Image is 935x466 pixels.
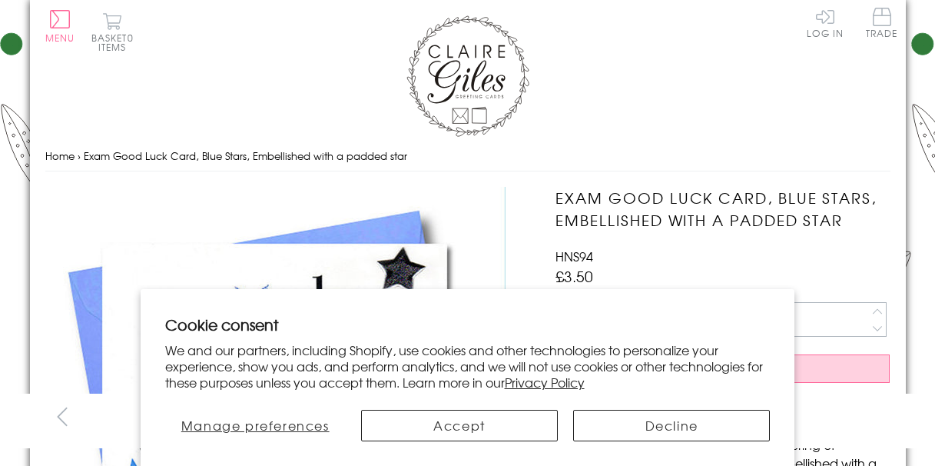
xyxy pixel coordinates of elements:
button: Menu [45,10,75,42]
p: We and our partners, including Shopify, use cookies and other technologies to personalize your ex... [165,342,771,390]
span: Manage preferences [181,416,330,434]
span: Trade [866,8,898,38]
button: Accept [361,410,558,441]
span: Exam Good Luck Card, Blue Stars, Embellished with a padded star [84,148,407,163]
button: Manage preferences [165,410,346,441]
a: Log In [807,8,844,38]
span: 0 items [98,31,134,54]
h2: Cookie consent [165,314,771,335]
span: £3.50 [555,265,593,287]
span: › [78,148,81,163]
a: Trade [866,8,898,41]
span: Menu [45,31,75,45]
button: Decline [573,410,770,441]
h1: Exam Good Luck Card, Blue Stars, Embellished with a padded star [555,187,890,231]
nav: breadcrumbs [45,141,890,172]
a: Home [45,148,75,163]
span: HNS94 [555,247,593,265]
button: Basket0 items [91,12,134,52]
a: Privacy Policy [505,373,585,391]
img: Claire Giles Greetings Cards [406,15,529,137]
button: prev [45,399,80,434]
